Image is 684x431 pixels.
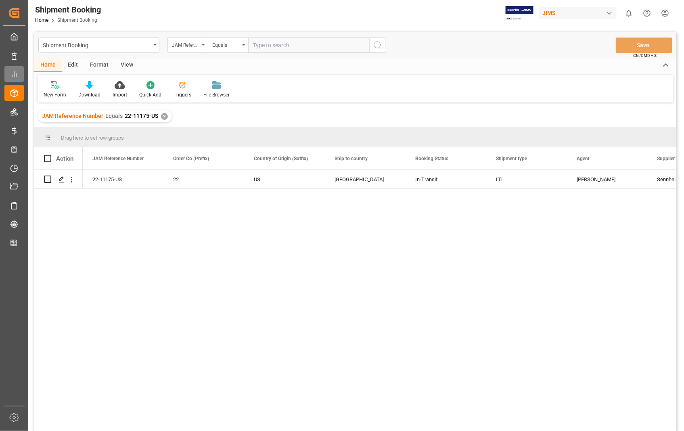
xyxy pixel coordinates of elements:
[61,135,124,141] span: Drag here to set row groups
[577,170,638,189] div: [PERSON_NAME]
[105,113,123,119] span: Equals
[115,59,139,72] div: View
[43,40,151,50] div: Shipment Booking
[415,156,448,161] span: Booking Status
[577,156,590,161] span: Agent
[254,156,308,161] span: Country of Origin (Suffix)
[35,4,101,16] div: Shipment Booking
[539,7,617,19] div: JIMS
[415,170,477,189] div: In-Transit
[248,38,369,53] input: Type to search
[78,91,100,98] div: Download
[616,38,672,53] button: Save
[83,170,163,188] div: 22-11175-US
[84,59,115,72] div: Format
[539,5,620,21] button: JIMS
[56,155,73,162] div: Action
[38,38,159,53] button: open menu
[634,52,657,59] span: Ctrl/CMD + S
[208,38,248,53] button: open menu
[167,38,208,53] button: open menu
[62,59,84,72] div: Edit
[34,59,62,72] div: Home
[620,4,638,22] button: show 0 new notifications
[161,113,168,120] div: ✕
[212,40,240,49] div: Equals
[139,91,161,98] div: Quick Add
[35,17,48,23] a: Home
[34,170,83,189] div: Press SPACE to select this row.
[125,113,158,119] span: 22-11175-US
[335,156,368,161] span: Ship to country
[44,91,66,98] div: New Form
[172,40,199,49] div: JAM Reference Number
[42,113,103,119] span: JAM Reference Number
[203,91,230,98] div: File Browser
[173,156,209,161] span: Order Co (Prefix)
[335,170,396,189] div: [GEOGRAPHIC_DATA]
[638,4,656,22] button: Help Center
[496,156,527,161] span: Shipment type
[173,170,234,189] div: 22
[369,38,386,53] button: search button
[496,170,557,189] div: LTL
[506,6,533,20] img: Exertis%20JAM%20-%20Email%20Logo.jpg_1722504956.jpg
[174,91,191,98] div: Triggers
[254,170,315,189] div: US
[92,156,144,161] span: JAM Reference Number
[113,91,127,98] div: Import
